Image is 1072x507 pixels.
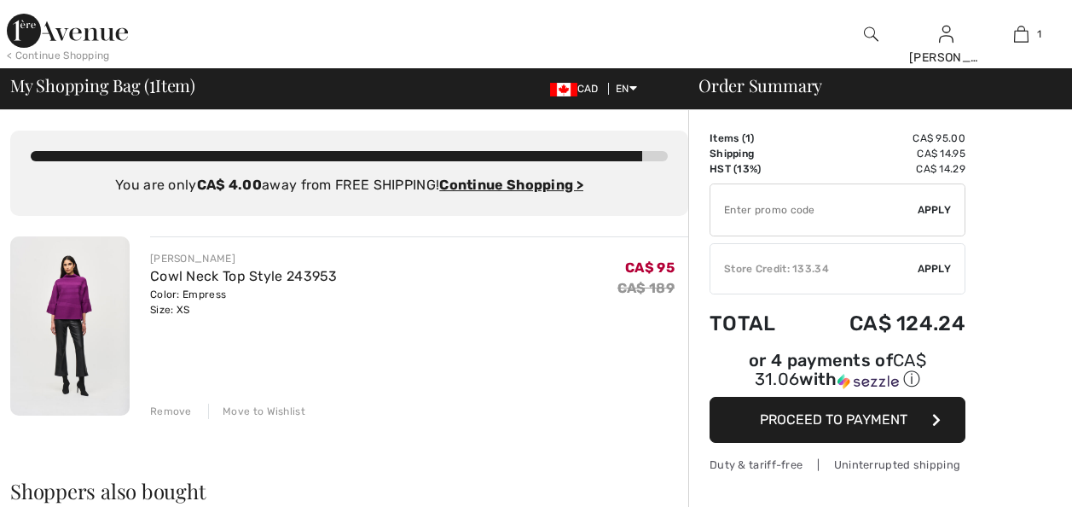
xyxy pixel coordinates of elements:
div: Order Summary [678,77,1062,94]
span: Apply [918,202,952,218]
td: Total [710,294,803,353]
a: Sign In [939,26,953,42]
a: 1 [984,24,1058,44]
span: Proceed to Payment [760,411,907,428]
td: Items ( ) [710,131,803,146]
div: Move to Wishlist [208,404,305,419]
div: Duty & tariff-free | Uninterrupted shipping [710,457,965,473]
span: 1 [1037,26,1041,42]
span: CAD [550,83,606,95]
img: Cowl Neck Top Style 243953 [10,236,130,416]
s: CA$ 189 [617,280,675,296]
h2: Shoppers also bought [10,481,688,501]
td: CA$ 95.00 [803,131,965,146]
img: search the website [864,24,878,44]
img: 1ère Avenue [7,14,128,48]
div: or 4 payments ofCA$ 31.06withSezzle Click to learn more about Sezzle [710,353,965,397]
td: HST (13%) [710,161,803,177]
div: [PERSON_NAME] [909,49,982,67]
td: Shipping [710,146,803,161]
span: EN [616,83,637,95]
td: CA$ 124.24 [803,294,965,353]
div: < Continue Shopping [7,48,110,63]
span: CA$ 31.06 [755,350,926,389]
span: My Shopping Bag ( Item) [10,77,195,94]
span: Apply [918,261,952,277]
td: CA$ 14.95 [803,146,965,161]
img: Sezzle [837,374,899,389]
img: My Bag [1014,24,1029,44]
td: CA$ 14.29 [803,161,965,177]
div: [PERSON_NAME] [150,251,338,266]
div: or 4 payments of with [710,353,965,391]
iframe: Opens a widget where you can find more information [963,456,1055,498]
img: Canadian Dollar [550,83,577,96]
strong: CA$ 4.00 [197,177,262,193]
span: 1 [745,132,750,144]
img: My Info [939,24,953,44]
span: 1 [149,73,155,95]
div: Color: Empress Size: XS [150,287,338,318]
span: CA$ 95 [625,259,675,276]
input: Promo code [710,184,918,236]
div: Store Credit: 133.34 [710,261,918,277]
a: Cowl Neck Top Style 243953 [150,268,338,284]
button: Proceed to Payment [710,397,965,443]
div: Remove [150,404,192,419]
a: Continue Shopping > [439,177,583,193]
div: You are only away from FREE SHIPPING! [31,175,668,195]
